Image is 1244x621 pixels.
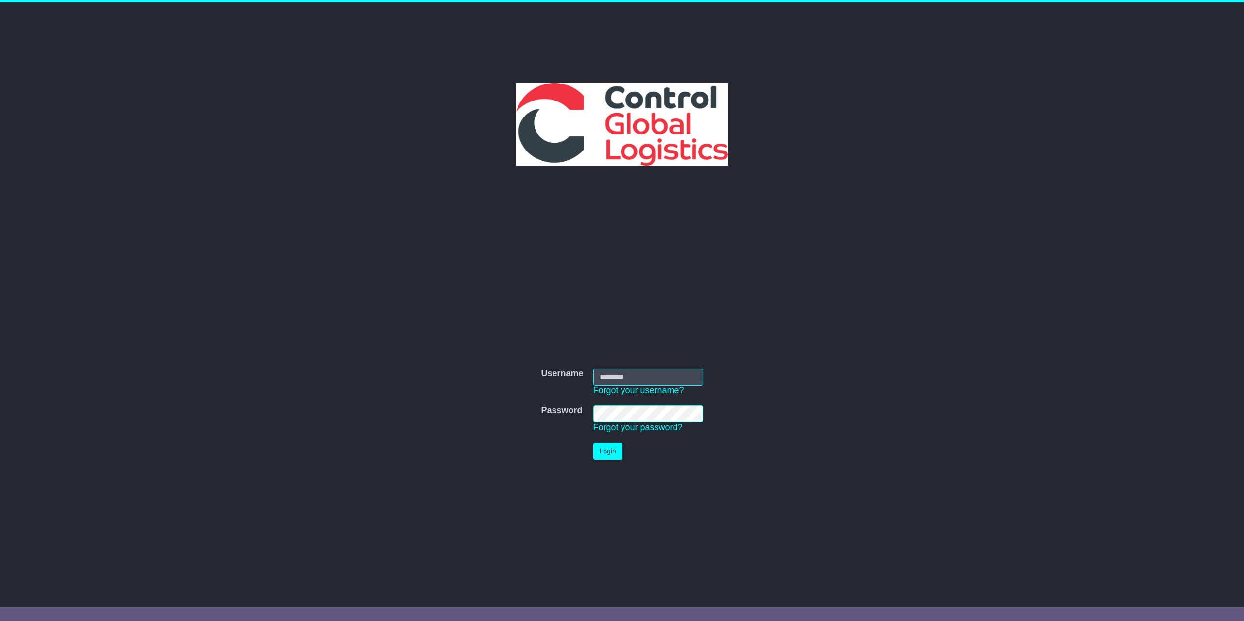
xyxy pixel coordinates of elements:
[593,386,684,395] a: Forgot your username?
[541,369,583,379] label: Username
[541,405,582,416] label: Password
[593,443,622,460] button: Login
[516,83,727,166] img: Control Global Logistics PTY LTD
[593,422,683,432] a: Forgot your password?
